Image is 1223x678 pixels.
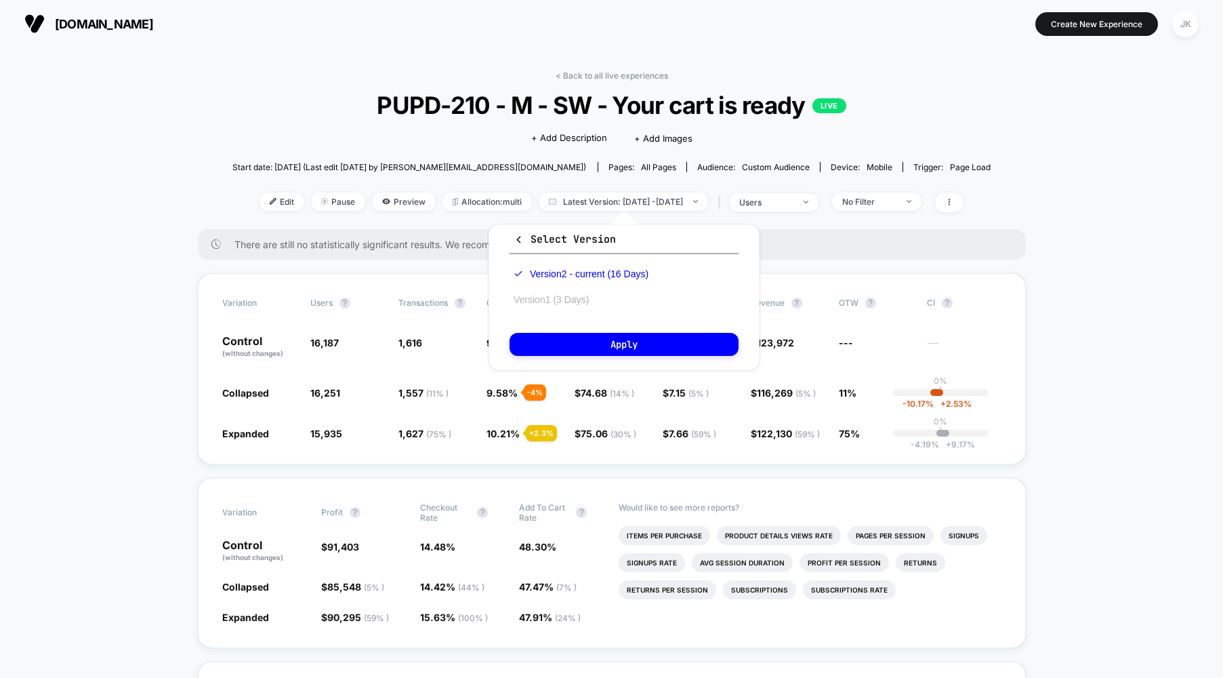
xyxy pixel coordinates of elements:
button: Select Version [510,232,739,254]
span: Variation [222,502,297,523]
span: -10.17 % [903,399,934,409]
span: 7.15 [669,387,709,399]
span: PUPD-210 - M - SW - Your cart is ready [270,91,953,119]
span: 9.58 % [486,387,518,399]
span: 1,627 [398,428,451,439]
button: ? [576,507,587,518]
span: [DOMAIN_NAME] [55,17,153,31]
span: Expanded [222,428,269,439]
img: calendar [549,198,556,205]
li: Product Details Views Rate [717,526,841,545]
span: 1,616 [398,337,422,348]
span: ( 59 % ) [364,613,389,623]
span: 7.66 [669,428,716,439]
span: + Add Images [634,133,692,144]
span: mobile [867,162,892,172]
span: 116,269 [757,387,816,399]
span: (without changes) [222,553,283,561]
button: ? [455,298,465,308]
span: 48.30 % [519,541,556,553]
span: Add To Cart Rate [519,502,569,523]
span: Preview [372,193,436,211]
li: Subscriptions Rate [803,580,896,599]
li: Profit Per Session [800,553,889,572]
img: edit [270,198,276,205]
span: $ [321,581,384,593]
span: 123,972 [757,337,794,348]
button: Version1 (3 Days) [510,294,593,306]
div: Audience: [697,162,810,172]
span: | [715,193,729,212]
button: Create New Experience [1035,12,1158,36]
button: ? [339,298,350,308]
span: 9.17 % [939,439,975,450]
span: 91,403 [327,541,359,553]
span: ( 14 % ) [610,388,634,399]
span: --- [927,339,1001,359]
span: 16,251 [310,387,340,399]
span: $ [751,428,820,439]
button: Apply [510,333,739,356]
span: -4.19 % [911,439,939,450]
p: 0% [934,416,947,426]
span: Expanded [222,612,269,623]
span: 47.47 % [519,581,577,593]
span: OTW [839,298,913,308]
span: 15.63 % [420,612,488,623]
span: Edit [260,193,304,211]
li: Returns Per Session [619,580,716,599]
span: Variation [222,298,297,308]
img: rebalance [453,198,458,205]
span: $ [663,428,716,439]
span: 16,187 [310,337,339,348]
span: ( 11 % ) [426,388,449,399]
span: ( 75 % ) [426,429,451,439]
span: $ [575,428,636,439]
div: No Filter [842,197,896,207]
span: 75.06 [581,428,636,439]
span: 14.48 % [420,541,455,553]
button: ? [942,298,953,308]
span: 14.42 % [420,581,484,593]
span: users [310,298,333,308]
span: ( 59 % ) [691,429,716,439]
button: ? [350,507,360,518]
li: Subscriptions [723,580,796,599]
span: ( 44 % ) [458,582,484,593]
span: $ [575,387,634,399]
span: $ [751,387,816,399]
span: 75% [839,428,860,439]
p: Control [222,540,308,563]
img: end [907,200,911,203]
span: ( 5 % ) [688,388,709,399]
img: end [693,200,698,203]
span: $ [751,337,794,348]
span: 11% [839,387,856,399]
li: Items Per Purchase [619,526,710,545]
span: Page Load [950,162,991,172]
span: ( 24 % ) [555,613,581,623]
span: + [946,439,951,450]
button: ? [791,298,802,308]
span: $ [321,541,359,553]
span: 1,557 [398,387,449,399]
span: $ [321,612,389,623]
span: $ [663,387,709,399]
p: | [939,386,942,396]
span: + [940,399,946,409]
span: Latest Version: [DATE] - [DATE] [539,193,708,211]
img: end [804,201,808,203]
div: Trigger: [913,162,991,172]
span: ( 7 % ) [556,582,577,593]
span: There are still no statistically significant results. We recommend waiting a few more days [234,239,999,250]
span: 10.21 % [486,428,520,439]
span: 90,295 [327,612,389,623]
li: Pages Per Session [848,526,934,545]
span: ( 5 % ) [795,388,816,399]
span: Select Version [514,233,616,246]
p: | [939,426,942,437]
span: ( 30 % ) [610,429,636,439]
span: Transactions [398,298,448,308]
li: Returns [896,553,945,572]
span: 74.68 [581,387,634,399]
